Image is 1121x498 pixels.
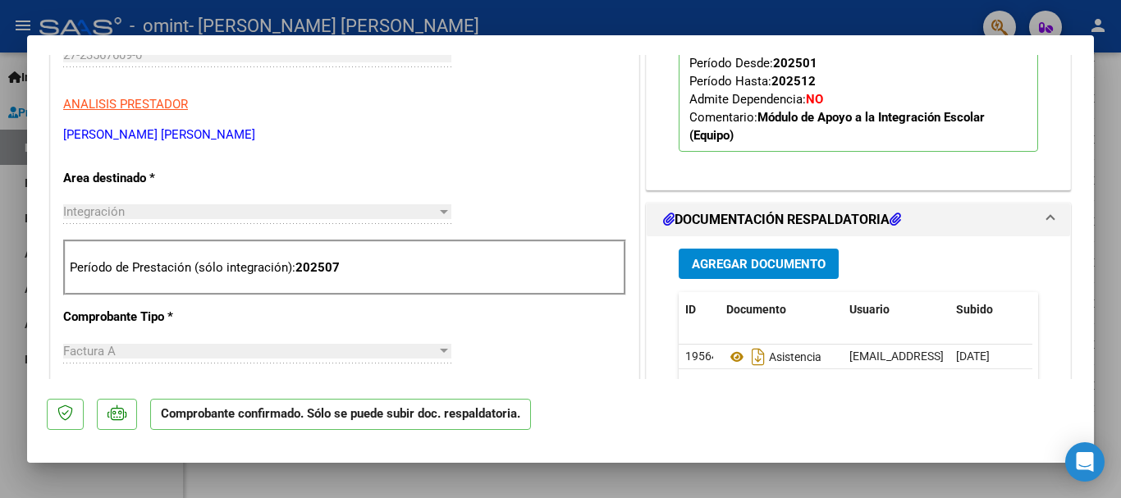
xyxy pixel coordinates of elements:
p: [PERSON_NAME] [PERSON_NAME] [63,126,626,144]
strong: 202507 [295,260,340,275]
span: [DATE] [956,350,990,363]
datatable-header-cell: Usuario [843,292,949,327]
mat-expansion-panel-header: DOCUMENTACIÓN RESPALDATORIA [647,203,1070,236]
datatable-header-cell: Subido [949,292,1032,327]
span: CUIL: Nombre y Apellido: Período Desde: Período Hasta: Admite Dependencia: [689,20,985,143]
button: Agregar Documento [679,249,839,279]
datatable-header-cell: Acción [1032,292,1114,327]
span: Usuario [849,303,890,316]
strong: NO [806,92,823,107]
strong: Módulo de Apoyo a la Integración Escolar (Equipo) [689,110,985,143]
span: Documento [726,303,786,316]
span: Subido [956,303,993,316]
span: Agregar Documento [692,257,826,272]
i: Descargar documento [748,344,769,370]
span: Comentario: [689,110,985,143]
p: Comprobante Tipo * [63,308,232,327]
strong: 202512 [771,74,816,89]
datatable-header-cell: ID [679,292,720,327]
p: Comprobante confirmado. Sólo se puede subir doc. respaldatoria. [150,399,531,431]
div: Open Intercom Messenger [1065,442,1105,482]
span: ANALISIS PRESTADOR [63,97,188,112]
span: 19564 [685,350,718,363]
span: Asistencia [726,350,821,363]
span: Integración [63,204,125,219]
p: Area destinado * [63,169,232,188]
span: Factura A [63,344,116,359]
span: ID [685,303,696,316]
strong: 202501 [773,56,817,71]
datatable-header-cell: Documento [720,292,843,327]
p: Período de Prestación (sólo integración): [70,258,620,277]
h1: DOCUMENTACIÓN RESPALDATORIA [663,210,901,230]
